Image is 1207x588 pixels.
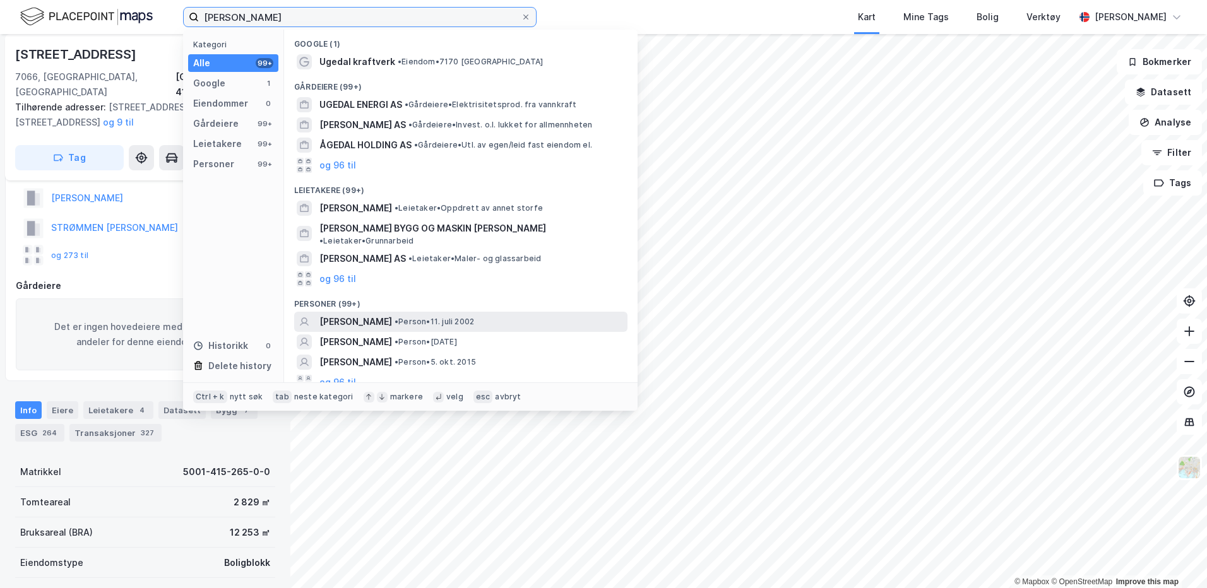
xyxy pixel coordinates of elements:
span: Eiendom • 7170 [GEOGRAPHIC_DATA] [398,57,543,67]
iframe: Chat Widget [1144,527,1207,588]
div: Gårdeiere (99+) [284,72,638,95]
span: UGEDAL ENERGI AS [319,97,402,112]
div: 327 [138,426,157,439]
input: Søk på adresse, matrikkel, gårdeiere, leietakere eller personer [199,8,521,26]
span: [PERSON_NAME] [319,201,392,216]
div: Mine Tags [903,9,949,25]
button: Analyse [1129,110,1202,135]
button: og 96 til [319,271,356,286]
div: 5001-415-265-0-0 [183,464,270,479]
div: Info [15,401,42,419]
span: Person • [DATE] [395,337,457,347]
div: Leietakere [193,136,242,151]
div: 12 253 ㎡ [230,525,270,540]
span: [PERSON_NAME] [319,334,392,350]
span: Person • 5. okt. 2015 [395,357,476,367]
button: Datasett [1125,79,1202,105]
span: Gårdeiere • Utl. av egen/leid fast eiendom el. [414,140,592,150]
div: velg [446,392,463,402]
a: Improve this map [1116,577,1179,586]
div: Historikk [193,338,248,353]
span: [PERSON_NAME] [319,355,392,370]
div: neste kategori [294,392,354,402]
div: avbryt [495,392,521,402]
div: Ctrl + k [193,391,227,403]
span: • [395,203,398,213]
div: markere [390,392,423,402]
span: [PERSON_NAME] AS [319,251,406,266]
div: 7066, [GEOGRAPHIC_DATA], [GEOGRAPHIC_DATA] [15,69,175,100]
span: Gårdeiere • Elektrisitetsprod. fra vannkraft [405,100,577,110]
div: Datasett [158,401,206,419]
div: Alle [193,56,210,71]
span: Leietaker • Oppdrett av annet storfe [395,203,543,213]
img: logo.f888ab2527a4732fd821a326f86c7f29.svg [20,6,153,28]
div: 99+ [256,119,273,129]
span: Person • 11. juli 2002 [395,317,474,327]
div: [PERSON_NAME] [1095,9,1167,25]
div: Matrikkel [20,464,61,479]
div: Delete history [208,358,271,373]
div: ESG [15,424,64,442]
div: Transaksjoner [69,424,162,442]
div: 0 [263,98,273,109]
div: tab [273,391,292,403]
div: Gårdeiere [193,116,239,131]
span: Leietaker • Grunnarbeid [319,236,413,246]
span: • [414,140,418,150]
div: Google (1) [284,29,638,52]
span: Ugedal kraftverk [319,54,395,69]
div: 4 [136,404,148,416]
span: • [405,100,408,109]
div: 0 [263,341,273,351]
span: ÅGEDAL HOLDING AS [319,138,412,153]
span: • [395,357,398,367]
span: [PERSON_NAME] [319,314,392,329]
div: Bruksareal (BRA) [20,525,93,540]
span: Leietaker • Maler- og glassarbeid [408,254,541,264]
button: og 96 til [319,158,356,173]
div: 264 [40,426,59,439]
button: Tags [1143,170,1202,196]
img: Z [1177,456,1201,479]
span: • [319,236,323,245]
div: Personer [193,156,234,172]
div: Eiere [47,401,78,419]
button: Tag [15,145,124,170]
div: Kart [858,9,876,25]
a: OpenStreetMap [1051,577,1112,586]
div: 99+ [256,159,273,169]
div: Gårdeiere [16,278,275,293]
div: Det er ingen hovedeiere med signifikante andeler for denne eiendommen [16,298,275,370]
div: Google [193,76,225,91]
div: nytt søk [230,392,263,402]
div: [GEOGRAPHIC_DATA], 415/265 [175,69,275,100]
span: • [408,254,412,263]
span: • [395,337,398,346]
div: 99+ [256,139,273,149]
div: Bolig [977,9,999,25]
div: Kategori [193,40,278,49]
div: 2 829 ㎡ [234,495,270,510]
div: esc [473,391,493,403]
div: [STREET_ADDRESS] [15,44,139,64]
div: 1 [263,78,273,88]
div: Verktøy [1026,9,1061,25]
button: Bokmerker [1117,49,1202,74]
span: [PERSON_NAME] AS [319,117,406,132]
div: Eiendomstype [20,555,83,570]
div: Eiendommer [193,96,248,111]
div: Personer (99+) [284,289,638,312]
div: 99+ [256,58,273,68]
div: Leietakere [83,401,153,419]
span: • [408,120,412,129]
div: Boligblokk [224,555,270,570]
span: • [398,57,401,66]
span: Tilhørende adresser: [15,102,109,112]
span: Gårdeiere • Invest. o.l. lukket for allmennheten [408,120,592,130]
span: • [395,317,398,326]
button: Filter [1141,140,1202,165]
div: Leietakere (99+) [284,175,638,198]
div: Tomteareal [20,495,71,510]
span: [PERSON_NAME] BYGG OG MASKIN [PERSON_NAME] [319,221,546,236]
